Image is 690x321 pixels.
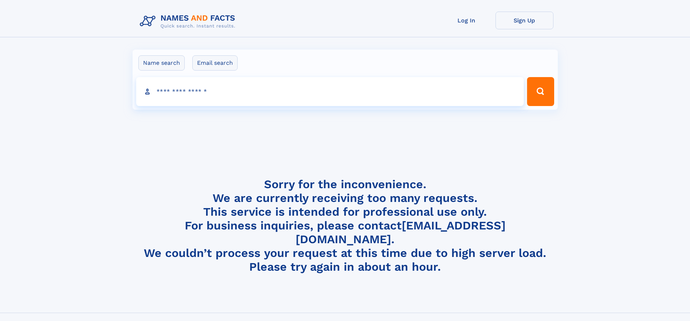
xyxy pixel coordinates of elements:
[137,12,241,31] img: Logo Names and Facts
[438,12,495,29] a: Log In
[192,55,238,71] label: Email search
[495,12,553,29] a: Sign Up
[136,77,524,106] input: search input
[138,55,185,71] label: Name search
[137,177,553,274] h4: Sorry for the inconvenience. We are currently receiving too many requests. This service is intend...
[527,77,554,106] button: Search Button
[296,219,506,246] a: [EMAIL_ADDRESS][DOMAIN_NAME]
